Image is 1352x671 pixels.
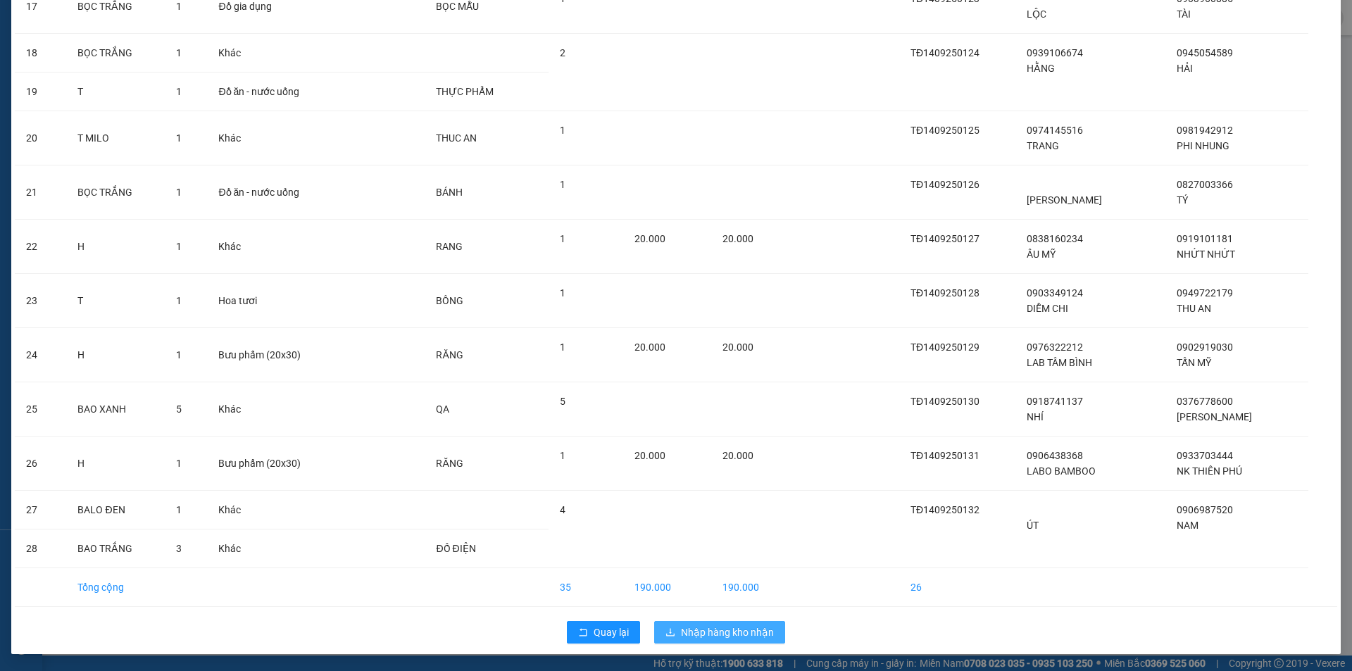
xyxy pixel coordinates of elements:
span: TĐ1409250125 [910,125,979,136]
td: T MILO [66,111,164,165]
span: 20.000 [634,450,665,461]
td: 22 [15,220,66,274]
span: TĐ1409250126 [910,179,979,190]
b: Công Ty xe khách HIỆP THÀNH [44,11,161,96]
span: Quay lại [594,625,629,640]
td: BAO TRẮNG [66,529,164,568]
td: H [66,328,164,382]
span: ÂU MỸ [1027,249,1056,260]
td: Bưu phẩm (20x30) [207,328,340,382]
td: Khác [207,382,340,437]
span: THU AN [1177,303,1211,314]
span: TĐ1409250129 [910,341,979,353]
span: BÁNH [436,187,463,198]
span: QA [436,403,449,415]
span: PHI NHUNG [1177,140,1229,151]
td: 26 [15,437,66,491]
td: BAO XANH [66,382,164,437]
span: TĐ1409250128 [910,287,979,299]
button: rollbackQuay lại [567,621,640,644]
span: 1 [560,341,565,353]
span: TRANG [1027,140,1059,151]
td: 35 [549,568,622,607]
span: rollback [578,627,588,639]
span: NAM [1177,520,1198,531]
td: BALO ĐEN [66,491,164,529]
td: 27 [15,491,66,529]
span: Nhập hàng kho nhận [681,625,774,640]
span: TẤN MỸ [1177,357,1211,368]
span: 0919101181 [1177,233,1233,244]
span: 1 [560,125,565,136]
td: T [66,73,164,111]
td: 19 [15,73,66,111]
h2: VP Nhận: Tản Đà [74,101,340,189]
span: 1 [560,179,565,190]
span: BÔNG [436,295,463,306]
span: 20.000 [634,233,665,244]
span: HẢI [1177,63,1193,74]
span: LAB TÂM BÌNH [1027,357,1092,368]
td: 190.000 [711,568,786,607]
span: NHỨT NHỨT [1177,249,1235,260]
span: [PERSON_NAME] [1177,411,1252,422]
td: T [66,274,164,328]
td: 25 [15,382,66,437]
span: 0906438368 [1027,450,1083,461]
span: 0949722179 [1177,287,1233,299]
span: TĐ1409250130 [910,396,979,407]
span: 0902919030 [1177,341,1233,353]
span: RĂNG [436,458,463,469]
td: BỌC TRẮNG [66,34,164,73]
span: [PERSON_NAME] [1027,194,1102,206]
span: LABO BAMBOO [1027,465,1096,477]
span: HẰNG [1027,63,1055,74]
td: 26 [899,568,1015,607]
span: 3 [176,543,182,554]
span: 0376778600 [1177,396,1233,407]
span: THỰC PHẨM [436,86,494,97]
span: DIỄM CHI [1027,303,1068,314]
span: BỌC MẪU [436,1,479,12]
span: 1 [176,458,182,469]
span: 1 [176,1,182,12]
span: 20.000 [722,341,753,353]
td: 20 [15,111,66,165]
td: 28 [15,529,66,568]
span: RĂNG [436,349,463,360]
b: [DOMAIN_NAME] [188,11,340,35]
span: ĐỒ ĐIỆN [436,543,475,554]
span: 0903349124 [1027,287,1083,299]
td: 24 [15,328,66,382]
span: TĐ1409250131 [910,450,979,461]
span: TĐ1409250127 [910,233,979,244]
td: Khác [207,220,340,274]
span: 1 [176,47,182,58]
span: 0838160234 [1027,233,1083,244]
span: 1 [176,241,182,252]
td: 18 [15,34,66,73]
span: 20.000 [722,450,753,461]
span: 0933703444 [1177,450,1233,461]
span: 0945054589 [1177,47,1233,58]
span: TÝ [1177,194,1188,206]
span: 1 [176,132,182,144]
td: Bưu phẩm (20x30) [207,437,340,491]
td: 21 [15,165,66,220]
span: 0827003366 [1177,179,1233,190]
span: LỘC [1027,8,1046,20]
span: ÚT [1027,520,1039,531]
td: H [66,220,164,274]
span: download [665,627,675,639]
span: TĐ1409250124 [910,47,979,58]
span: TÀI [1177,8,1191,20]
td: Khác [207,529,340,568]
td: Đồ ăn - nước uống [207,73,340,111]
span: 5 [560,396,565,407]
td: Khác [207,34,340,73]
span: 5 [176,403,182,415]
span: 0939106674 [1027,47,1083,58]
span: TĐ1409250132 [910,504,979,515]
span: 1 [176,295,182,306]
span: THUC AN [436,132,477,144]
